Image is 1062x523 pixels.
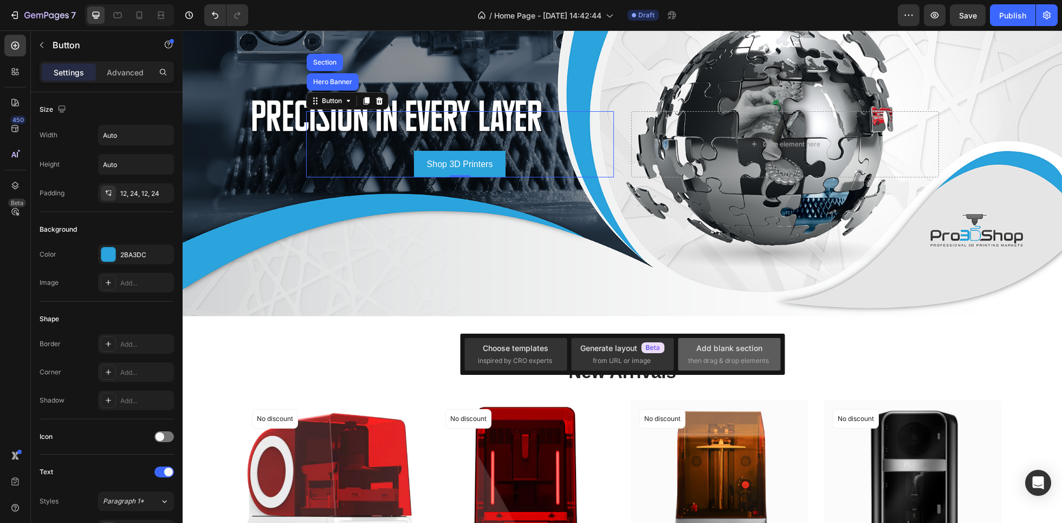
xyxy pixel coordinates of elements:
span: from URL or image [593,356,651,366]
div: Shape [40,314,59,324]
div: Image [40,278,59,288]
p: Button [53,39,145,52]
iframe: Design area [183,30,1062,523]
div: Icon [40,432,53,442]
div: Add blank section [696,342,762,354]
input: Auto [99,155,173,174]
div: Add... [120,396,171,406]
div: Section [128,29,156,35]
span: Paragraph 1* [103,496,144,506]
span: then drag & drop elements [688,356,769,366]
p: 7 [71,9,76,22]
button: <p>Shop 3D Printers</p> [231,120,323,148]
div: Shadow [40,396,64,405]
p: No discount [655,384,691,393]
input: Auto [99,125,173,145]
span: Draft [638,10,655,20]
div: Color [40,250,56,259]
div: Rich Text Editor. Editing area: main [244,127,310,141]
div: Beta [8,199,26,207]
div: Text [40,467,53,477]
div: Add... [120,340,171,349]
p: No discount [462,384,498,393]
div: 2BA3DC [120,250,171,260]
p: Settings [54,67,84,78]
div: Add... [120,368,171,378]
div: Undo/Redo [204,4,248,26]
div: Border [40,339,61,349]
p: New Arrivals [116,330,764,354]
div: Publish [999,10,1026,21]
span: / [489,10,492,21]
div: Drop element here [580,110,638,118]
div: Corner [40,367,61,377]
span: inspired by CRO experts [478,356,552,366]
span: Save [959,11,977,20]
button: 7 [4,4,81,26]
div: Width [40,130,57,140]
div: Open Intercom Messenger [1025,470,1051,496]
span: Home Page - [DATE] 14:42:44 [494,10,601,21]
div: Hero Banner [128,48,172,55]
div: Button [137,66,161,75]
div: Padding [40,188,64,198]
div: 12, 24, 12, 24 [120,189,171,199]
button: Save [950,4,986,26]
div: Add... [120,278,171,288]
div: Height [40,160,60,169]
p: No discount [74,384,111,393]
div: Choose templates [483,342,548,354]
p: Advanced [107,67,144,78]
button: Paragraph 1* [98,492,174,511]
div: Generate layout [580,342,665,354]
p: Shop 3D Printers [244,127,310,141]
div: Size [40,103,68,117]
div: Styles [40,496,59,506]
p: No discount [268,384,304,393]
div: Background [40,225,77,234]
div: 450 [10,116,26,124]
button: Publish [990,4,1035,26]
